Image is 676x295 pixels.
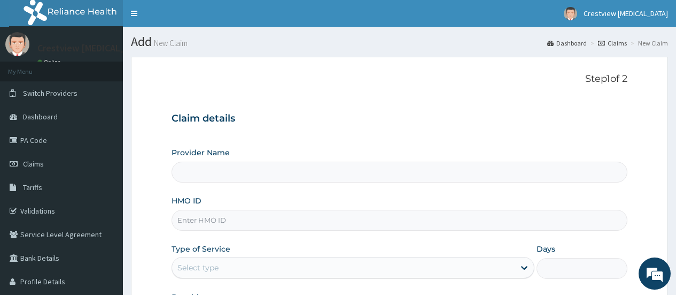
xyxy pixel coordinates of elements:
span: Dashboard [23,112,58,122]
label: Days [537,244,555,254]
div: Select type [177,262,219,273]
input: Enter HMO ID [172,210,627,231]
small: New Claim [152,39,188,47]
label: Provider Name [172,147,230,158]
a: Dashboard [547,39,587,48]
span: Tariffs [23,183,42,192]
img: User Image [564,7,577,20]
span: Switch Providers [23,88,77,98]
img: User Image [5,32,29,56]
h1: Add [131,35,668,49]
li: New Claim [628,39,668,48]
p: Crestview [MEDICAL_DATA] [37,43,151,53]
label: HMO ID [172,195,201,206]
a: Claims [598,39,627,48]
p: Step 1 of 2 [172,73,627,85]
label: Type of Service [172,244,230,254]
span: Claims [23,159,44,169]
h3: Claim details [172,113,627,125]
span: Crestview [MEDICAL_DATA] [584,9,668,18]
a: Online [37,58,63,66]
